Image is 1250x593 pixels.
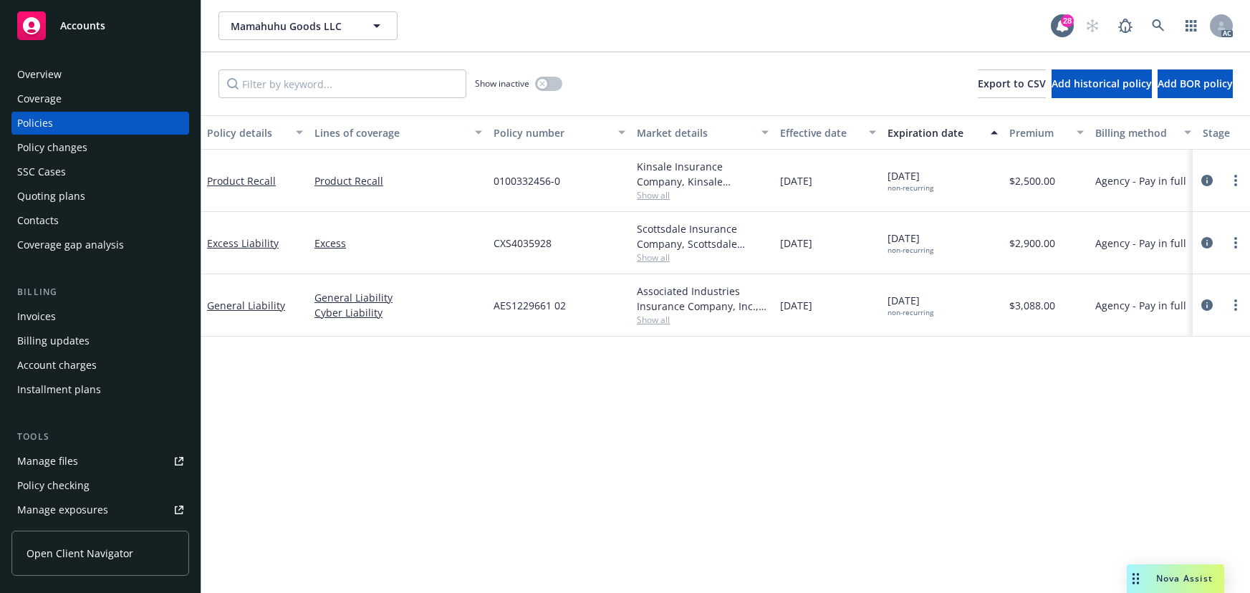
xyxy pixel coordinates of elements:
div: Billing updates [17,329,90,352]
a: Contacts [11,209,189,232]
div: Contacts [17,209,59,232]
div: Manage files [17,450,78,473]
span: Show all [637,314,769,326]
span: CXS4035928 [494,236,552,251]
div: non-recurring [888,246,933,255]
div: Policy checking [17,474,90,497]
a: circleInformation [1198,296,1216,314]
span: Nova Assist [1156,572,1213,584]
button: Effective date [774,115,882,150]
span: Agency - Pay in full [1095,236,1186,251]
a: Excess Liability [207,236,279,250]
span: $2,900.00 [1009,236,1055,251]
div: Kinsale Insurance Company, Kinsale Insurance, RT Specialty Insurance Services, LLC (RSG Specialty... [637,159,769,189]
a: Coverage [11,87,189,110]
div: Invoices [17,305,56,328]
a: Policy changes [11,136,189,159]
div: Billing [11,285,189,299]
a: more [1227,172,1244,189]
div: Coverage [17,87,62,110]
div: Policy number [494,125,610,140]
a: Search [1144,11,1173,40]
a: Installment plans [11,378,189,401]
a: more [1227,296,1244,314]
div: Associated Industries Insurance Company, Inc., AmTrust Financial Services, RT Specialty Insurance... [637,284,769,314]
div: Scottsdale Insurance Company, Scottsdale Insurance Company (Nationwide), RT Specialty Insurance S... [637,221,769,251]
div: Stage [1203,125,1247,140]
span: [DATE] [888,293,933,317]
div: Account charges [17,354,97,377]
span: Show all [637,189,769,201]
div: Manage exposures [17,498,108,521]
div: Premium [1009,125,1068,140]
a: circleInformation [1198,172,1216,189]
a: Invoices [11,305,189,328]
span: [DATE] [888,231,933,255]
div: non-recurring [888,308,933,317]
div: Overview [17,63,62,86]
button: Market details [631,115,774,150]
span: Mamahuhu Goods LLC [231,19,355,34]
div: 28 [1061,14,1074,27]
a: Overview [11,63,189,86]
button: Policy details [201,115,309,150]
a: General Liability [207,299,285,312]
div: Quoting plans [17,185,85,208]
div: SSC Cases [17,160,66,183]
span: [DATE] [780,298,812,313]
a: Excess [314,236,482,251]
button: Expiration date [882,115,1004,150]
a: Manage files [11,450,189,473]
span: [DATE] [780,173,812,188]
div: Market details [637,125,753,140]
button: Mamahuhu Goods LLC [218,11,398,40]
a: Quoting plans [11,185,189,208]
span: Accounts [60,20,105,32]
span: [DATE] [888,168,933,193]
a: Coverage gap analysis [11,233,189,256]
a: Product Recall [314,173,482,188]
span: Add BOR policy [1158,77,1233,90]
a: Product Recall [207,174,276,188]
div: Lines of coverage [314,125,466,140]
a: Policy checking [11,474,189,497]
div: Policy details [207,125,287,140]
a: Cyber Liability [314,305,482,320]
a: Switch app [1177,11,1206,40]
span: AES1229661 02 [494,298,566,313]
a: circleInformation [1198,234,1216,251]
button: Add BOR policy [1158,69,1233,98]
div: Billing method [1095,125,1176,140]
span: Show inactive [475,77,529,90]
a: Policies [11,112,189,135]
div: non-recurring [888,183,933,193]
a: Report a Bug [1111,11,1140,40]
button: Nova Assist [1127,564,1224,593]
div: Expiration date [888,125,982,140]
span: $3,088.00 [1009,298,1055,313]
div: Installment plans [17,378,101,401]
div: Effective date [780,125,860,140]
button: Lines of coverage [309,115,488,150]
a: Account charges [11,354,189,377]
span: [DATE] [780,236,812,251]
span: Add historical policy [1052,77,1152,90]
span: $2,500.00 [1009,173,1055,188]
a: Accounts [11,6,189,46]
span: Export to CSV [978,77,1046,90]
a: SSC Cases [11,160,189,183]
button: Export to CSV [978,69,1046,98]
span: 0100332456-0 [494,173,560,188]
div: Policy changes [17,136,87,159]
div: Coverage gap analysis [17,233,124,256]
input: Filter by keyword... [218,69,466,98]
button: Premium [1004,115,1090,150]
a: Manage exposures [11,498,189,521]
span: Open Client Navigator [27,546,133,561]
span: Show all [637,251,769,264]
div: Drag to move [1127,564,1145,593]
div: Policies [17,112,53,135]
button: Add historical policy [1052,69,1152,98]
a: General Liability [314,290,482,305]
